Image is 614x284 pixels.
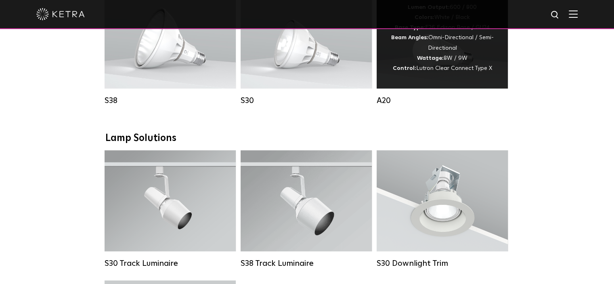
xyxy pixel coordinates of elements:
[569,10,578,18] img: Hamburger%20Nav.svg
[550,10,560,20] img: search icon
[241,259,372,268] div: S38 Track Luminaire
[105,259,236,268] div: S30 Track Luminaire
[105,150,236,268] a: S30 Track Luminaire Lumen Output:1100Colors:White / BlackBeam Angles:15° / 25° / 40° / 60° / 90°W...
[241,96,372,105] div: S30
[241,150,372,268] a: S38 Track Luminaire Lumen Output:1100Colors:White / BlackBeam Angles:10° / 25° / 40° / 60°Wattage...
[105,96,236,105] div: S38
[377,96,508,105] div: A20
[36,8,85,20] img: ketra-logo-2019-white
[393,65,416,71] strong: Control:
[417,55,444,61] strong: Wattage:
[416,65,492,71] span: Lutron Clear Connect Type X
[105,133,509,144] div: Lamp Solutions
[377,150,508,268] a: S30 Downlight Trim S30 Downlight Trim
[377,259,508,268] div: S30 Downlight Trim
[391,35,428,40] strong: Beam Angles:
[389,2,496,74] div: 600 / 800 White / Black E26 Edison Base / GU24 Omni-Directional / Semi-Directional 8W / 9W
